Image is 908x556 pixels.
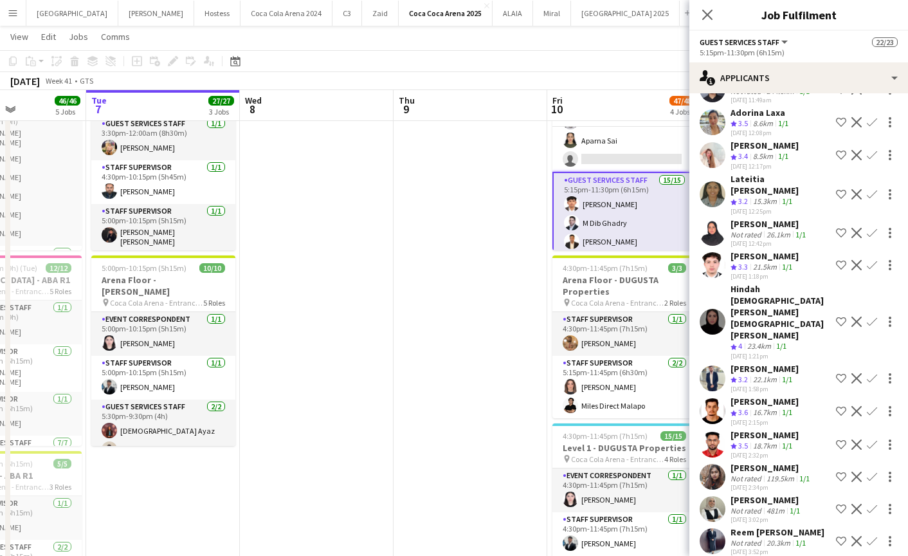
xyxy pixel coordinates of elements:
div: 5:15pm-11:30pm (6h15m) [700,48,898,57]
span: 4 [738,341,742,351]
app-card-role: Guest Services Staff15/155:15pm-11:30pm (6h15m)[PERSON_NAME]M Dib Ghadry[PERSON_NAME] [552,172,696,479]
div: 15.3km [750,196,779,207]
span: 5 Roles [203,298,225,308]
span: 3.4 [738,151,748,161]
app-skills-label: 1/1 [782,262,792,272]
app-skills-label: 1/1 [776,341,786,351]
div: [DATE] 2:34pm [731,483,812,492]
div: 16.7km [750,407,779,418]
span: 3.2 [738,196,748,206]
button: Coca Cola Arena 2024 [241,1,332,26]
span: 3.3 [738,262,748,272]
span: Guest Services Staff [700,37,779,47]
app-job-card: 5:00pm-10:15pm (5h15m)10/10Arena Floor - [PERSON_NAME] Coca Cola Arena - Entrance F5 RolesEvent C... [91,255,235,446]
a: Jobs [64,28,93,45]
app-skills-label: 1/1 [782,407,792,417]
app-card-role: Staff Supervisor1/14:30pm-11:45pm (7h15m)[PERSON_NAME] [552,512,696,556]
div: [DATE] 12:25pm [731,207,831,216]
div: 26.1km [764,230,793,239]
app-card-role: Staff Supervisor1/14:30pm-11:45pm (7h15m)[PERSON_NAME] [552,312,696,356]
button: [GEOGRAPHIC_DATA] 2025 [571,1,680,26]
div: Not rated [731,506,764,515]
span: Coca Cola Arena - Entrance F [571,454,664,464]
button: Hostess [194,1,241,26]
div: GTS [80,76,93,86]
h3: Level 1 - DUGUSTA Properties [552,442,696,454]
div: [PERSON_NAME] [731,494,803,506]
div: Reem [PERSON_NAME] [731,526,824,538]
div: [DATE] 11:49am [731,96,812,104]
div: [DATE] 3:02pm [731,515,803,524]
h3: Job Fulfilment [689,6,908,23]
span: 4:30pm-11:45pm (7h15m) [563,263,648,273]
button: Guest Services Staff [700,37,790,47]
span: Tue [91,95,107,106]
span: 8 [243,102,262,116]
app-skills-label: 1/1 [799,474,810,483]
div: [PERSON_NAME] [731,462,812,474]
app-card-role: Guest Services Staff2/25:30pm-9:30pm (4h)[DEMOGRAPHIC_DATA] AyazIqra Ayaz [91,400,235,462]
div: 481m [764,506,787,515]
app-job-card: 3:30pm-12:00am (8h30m) (Wed)10/10Arena Plaza - [PERSON_NAME] Coca Cola Arena - Entrance F6 RolesG... [91,60,235,250]
span: Week 41 [42,76,75,86]
span: 4 Roles [664,454,686,464]
span: Fri [552,95,563,106]
button: Zaid [362,1,399,26]
app-skills-label: 1/1 [795,230,806,239]
span: Coca Cola Arena - Entrance F [110,298,203,308]
app-skills-label: 1/1 [782,196,792,206]
span: 9 [397,102,415,116]
a: Edit [36,28,61,45]
div: [PERSON_NAME] [731,250,799,262]
div: 23.4km [745,341,774,352]
div: 18.7km [750,441,779,452]
button: [GEOGRAPHIC_DATA] [26,1,118,26]
span: Thu [399,95,415,106]
span: Edit [41,31,56,42]
div: 21.5km [750,262,779,273]
span: Jobs [69,31,88,42]
span: 47/48 [669,96,695,106]
div: Not rated [731,538,764,548]
button: C3 [332,1,362,26]
div: 4:30pm-11:45pm (7h15m)3/3Arena Floor - DUGUSTA Properties Coca Cola Arena - Entrance F2 RolesStaf... [552,255,696,418]
span: 22/23 [872,37,898,47]
h3: Arena Floor - [PERSON_NAME] [91,274,235,297]
div: 8.5km [750,151,776,162]
span: Comms [101,31,130,42]
div: 22.1km [750,375,779,385]
span: 10/10 [199,263,225,273]
div: [DATE] 1:18pm [731,272,799,281]
div: [DATE] 12:42pm [731,239,808,248]
span: 3.6 [738,407,748,417]
span: 5/5 [53,459,71,468]
div: [PERSON_NAME] [731,218,808,230]
app-card-role: Staff Supervisor1/14:30pm-10:15pm (5h45m)[PERSON_NAME] [91,160,235,204]
span: 15/15 [660,431,686,441]
a: Comms [96,28,135,45]
app-card-role: Staff Supervisor2/25:15pm-11:45pm (6h30m)[PERSON_NAME]Miles Direct Malapo [552,356,696,418]
div: Not rated [731,474,764,483]
div: [DATE] 1:58pm [731,385,799,393]
span: 12/12 [46,263,71,273]
span: 3 Roles [50,482,71,492]
app-card-role: Staff Supervisor1/15:00pm-10:15pm (5h15m)[PERSON_NAME] [91,356,235,400]
span: Coca Cola Arena - Entrance F [571,298,664,308]
div: 119.5km [764,474,797,483]
div: [DATE] 2:15pm [731,418,799,427]
span: 2 Roles [664,298,686,308]
app-skills-label: 1/1 [778,151,788,161]
span: View [10,31,28,42]
span: 3.2 [738,375,748,384]
div: Applicants [689,62,908,93]
span: 7 [89,102,107,116]
app-skills-label: 1/1 [782,441,792,450]
app-skills-label: 1/1 [782,375,792,384]
button: ALAIA [493,1,533,26]
span: 5 Roles [50,286,71,296]
button: Coca Coca Arena 2025 [399,1,493,26]
div: [PERSON_NAME] [731,363,799,375]
div: 8.6km [750,118,776,129]
div: Lateitia [PERSON_NAME] [731,173,831,196]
